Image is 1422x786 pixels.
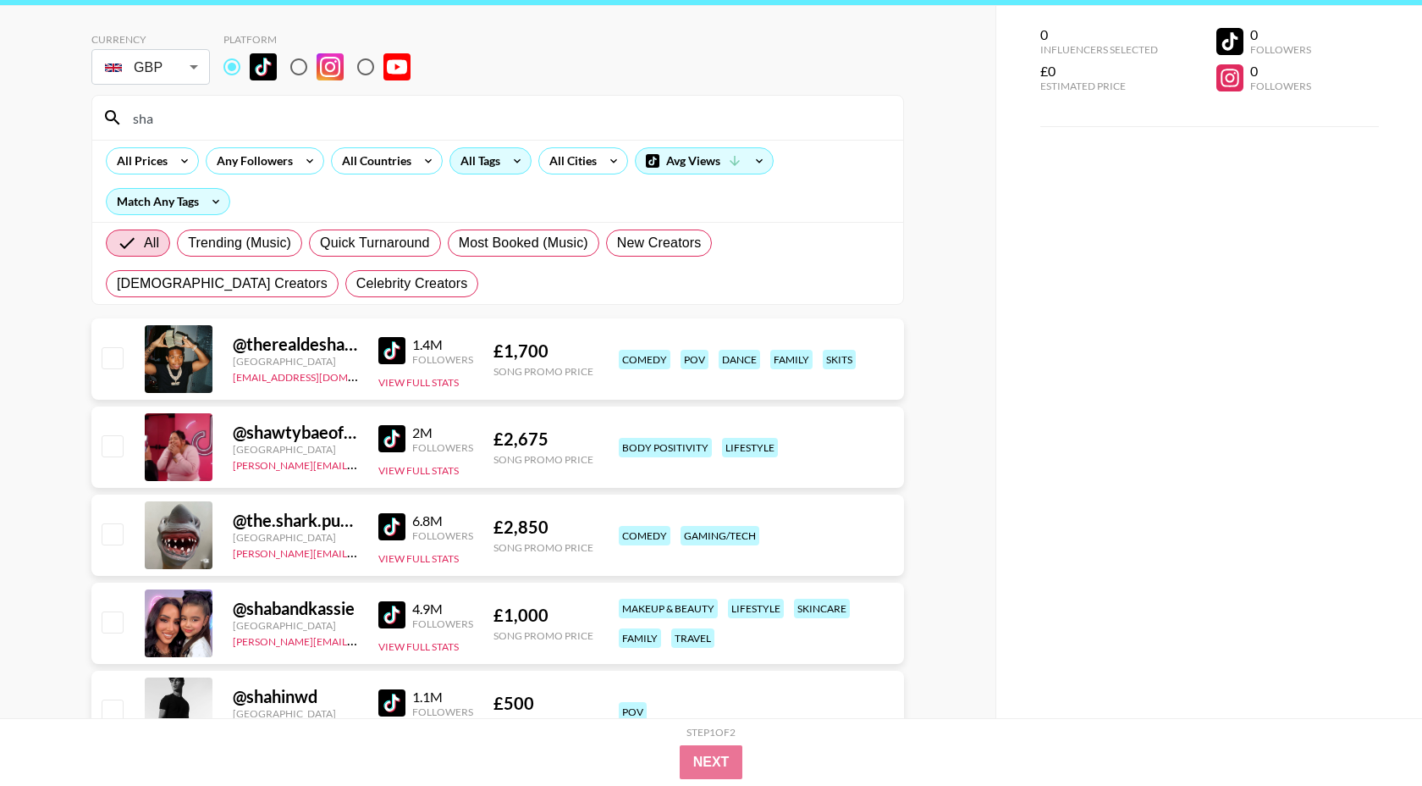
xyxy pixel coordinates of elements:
[636,148,773,174] div: Avg Views
[233,686,358,707] div: @ shahinwd
[1250,26,1311,43] div: 0
[493,541,593,554] div: Song Promo Price
[250,53,277,80] img: TikTok
[233,707,358,720] div: [GEOGRAPHIC_DATA]
[493,693,593,714] div: £ 500
[233,619,358,632] div: [GEOGRAPHIC_DATA]
[223,33,424,46] div: Platform
[539,148,600,174] div: All Cities
[117,274,328,294] span: [DEMOGRAPHIC_DATA] Creators
[378,513,405,540] img: TikTok
[233,531,358,544] div: [GEOGRAPHIC_DATA]
[619,702,647,722] div: pov
[719,350,760,369] div: dance
[320,233,430,253] span: Quick Turnaround
[317,53,344,80] img: Instagram
[794,599,850,618] div: skincare
[412,336,473,353] div: 1.4M
[1250,43,1311,56] div: Followers
[619,350,670,369] div: comedy
[681,350,708,369] div: pov
[144,233,159,253] span: All
[686,726,736,739] div: Step 1 of 2
[123,104,893,131] input: Search by User Name
[619,599,718,618] div: makeup & beauty
[378,425,405,452] img: TikTok
[356,274,468,294] span: Celebrity Creators
[233,510,358,531] div: @ the.shark.puppet
[1040,63,1158,80] div: £0
[493,340,593,362] div: £ 1,700
[233,334,358,355] div: @ therealdeshaefrost
[91,33,210,46] div: Currency
[412,353,473,366] div: Followers
[671,628,714,648] div: travel
[728,599,784,618] div: lifestyle
[233,422,358,443] div: @ shawtybaeoffical_
[450,148,504,174] div: All Tags
[681,526,759,545] div: gaming/tech
[378,376,459,389] button: View Full Stats
[1250,63,1311,80] div: 0
[1040,80,1158,92] div: Estimated Price
[233,368,403,384] a: [EMAIL_ADDRESS][DOMAIN_NAME]
[412,689,473,706] div: 1.1M
[493,365,593,378] div: Song Promo Price
[493,429,593,450] div: £ 2,675
[412,441,473,454] div: Followers
[493,629,593,642] div: Song Promo Price
[233,544,483,560] a: [PERSON_NAME][EMAIL_ADDRESS][DOMAIN_NAME]
[493,717,593,730] div: Song Promo Price
[378,552,459,565] button: View Full Stats
[617,233,702,253] span: New Creators
[233,598,358,619] div: @ shabandkassie
[493,517,593,538] div: £ 2,850
[722,438,778,457] div: lifestyle
[233,632,483,648] a: [PERSON_NAME][EMAIL_ADDRESS][DOMAIN_NAME]
[412,424,473,441] div: 2M
[332,148,415,174] div: All Countries
[378,464,459,477] button: View Full Stats
[378,337,405,364] img: TikTok
[493,453,593,466] div: Song Promo Price
[412,706,473,718] div: Followers
[412,617,473,630] div: Followers
[207,148,296,174] div: Any Followers
[412,529,473,542] div: Followers
[680,745,743,779] button: Next
[770,350,813,369] div: family
[619,526,670,545] div: comedy
[1040,26,1158,43] div: 0
[107,189,229,214] div: Match Any Tags
[459,233,588,253] span: Most Booked (Music)
[107,148,171,174] div: All Prices
[412,512,473,529] div: 6.8M
[233,456,483,472] a: [PERSON_NAME][EMAIL_ADDRESS][DOMAIN_NAME]
[1040,43,1158,56] div: Influencers Selected
[378,689,405,717] img: TikTok
[383,53,411,80] img: YouTube
[1250,80,1311,92] div: Followers
[95,53,207,82] div: GBP
[619,438,712,457] div: body positivity
[233,355,358,368] div: [GEOGRAPHIC_DATA]
[378,601,405,628] img: TikTok
[619,628,661,648] div: family
[378,640,459,653] button: View Full Stats
[233,443,358,456] div: [GEOGRAPHIC_DATA]
[188,233,291,253] span: Trending (Music)
[823,350,856,369] div: skits
[493,605,593,626] div: £ 1,000
[412,601,473,617] div: 4.9M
